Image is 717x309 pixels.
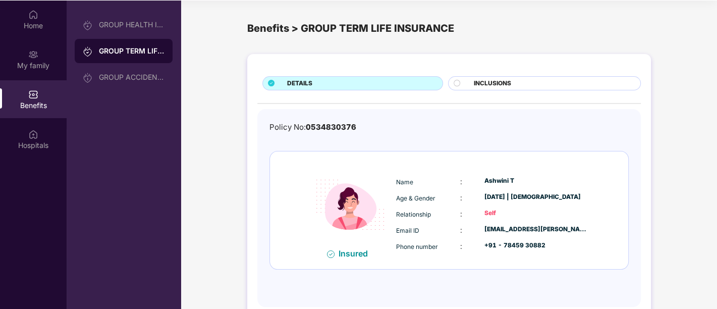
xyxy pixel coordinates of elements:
[396,243,438,250] span: Phone number
[28,129,38,139] img: svg+xml;base64,PHN2ZyBpZD0iSG9zcGl0YWxzIiB4bWxucz0iaHR0cDovL3d3dy53My5vcmcvMjAwMC9zdmciIHdpZHRoPS...
[327,250,335,258] img: svg+xml;base64,PHN2ZyB4bWxucz0iaHR0cDovL3d3dy53My5vcmcvMjAwMC9zdmciIHdpZHRoPSIxNiIgaGVpZ2h0PSIxNi...
[307,162,394,248] img: icon
[460,177,462,186] span: :
[83,20,93,30] img: svg+xml;base64,PHN2ZyB3aWR0aD0iMjAiIGhlaWdodD0iMjAiIHZpZXdCb3g9IjAgMCAyMCAyMCIgZmlsbD0ibm9uZSIgeG...
[287,79,312,88] span: DETAILS
[484,176,588,186] div: Ashwini T
[28,89,38,99] img: svg+xml;base64,PHN2ZyBpZD0iQmVuZWZpdHMiIHhtbG5zPSJodHRwOi8vd3d3LnczLm9yZy8yMDAwL3N2ZyIgd2lkdGg9Ij...
[396,227,419,234] span: Email ID
[28,49,38,60] img: svg+xml;base64,PHN2ZyB3aWR0aD0iMjAiIGhlaWdodD0iMjAiIHZpZXdCb3g9IjAgMCAyMCAyMCIgZmlsbD0ibm9uZSIgeG...
[474,79,511,88] span: INCLUSIONS
[247,21,651,36] div: Benefits > GROUP TERM LIFE INSURANCE
[460,193,462,202] span: :
[484,192,588,202] div: [DATE] | [DEMOGRAPHIC_DATA]
[484,241,588,250] div: +91 - 78459 30882
[99,73,164,81] div: GROUP ACCIDENTAL INSURANCE
[460,242,462,250] span: :
[396,194,435,202] span: Age & Gender
[484,209,588,218] div: Self
[99,21,164,29] div: GROUP HEALTH INSURANCE
[484,225,588,234] div: [EMAIL_ADDRESS][PERSON_NAME][DOMAIN_NAME]
[269,121,356,133] div: Policy No:
[306,122,356,132] span: 0534830376
[28,10,38,20] img: svg+xml;base64,PHN2ZyBpZD0iSG9tZSIgeG1sbnM9Imh0dHA6Ly93d3cudzMub3JnLzIwMDAvc3ZnIiB3aWR0aD0iMjAiIG...
[83,46,93,57] img: svg+xml;base64,PHN2ZyB3aWR0aD0iMjAiIGhlaWdodD0iMjAiIHZpZXdCb3g9IjAgMCAyMCAyMCIgZmlsbD0ibm9uZSIgeG...
[83,73,93,83] img: svg+xml;base64,PHN2ZyB3aWR0aD0iMjAiIGhlaWdodD0iMjAiIHZpZXdCb3g9IjAgMCAyMCAyMCIgZmlsbD0ibm9uZSIgeG...
[460,226,462,234] span: :
[99,46,164,56] div: GROUP TERM LIFE INSURANCE
[396,211,431,218] span: Relationship
[460,210,462,218] span: :
[339,248,374,259] div: Insured
[396,178,413,186] span: Name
